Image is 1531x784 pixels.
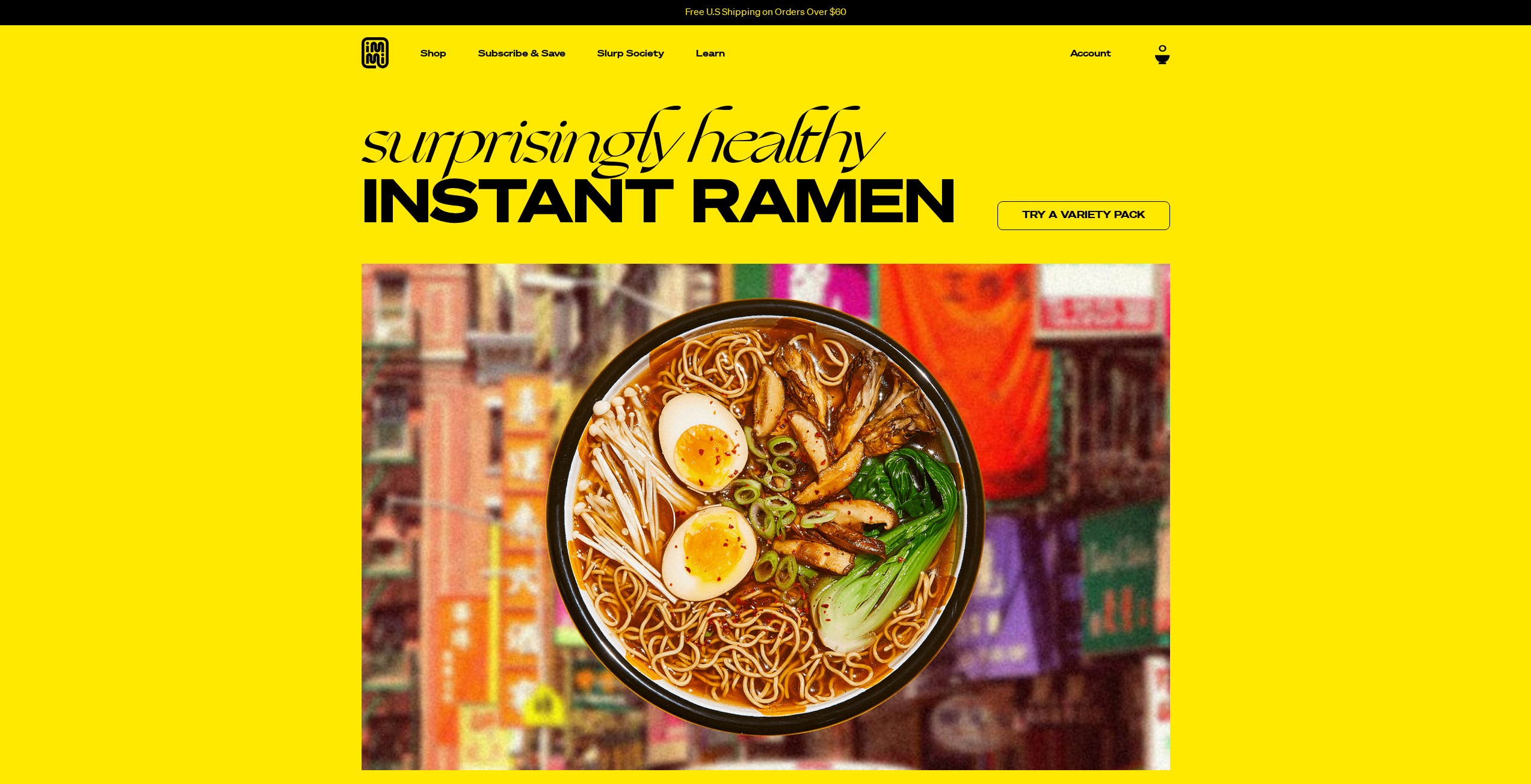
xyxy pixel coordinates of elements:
p: Account [1070,49,1111,58]
em: surprisingly healthy [362,106,956,172]
a: Learn [691,25,730,82]
p: Learn [696,49,725,58]
a: Slurp Society [593,44,669,63]
span: 0 [1159,44,1166,55]
img: Ramen bowl [545,297,986,737]
p: Shop [420,49,446,58]
a: Subscribe & Save [473,44,570,63]
nav: Main navigation [416,25,1116,82]
a: Account [1065,44,1116,63]
p: Subscribe & Save [478,49,565,58]
a: Shop [416,25,451,82]
p: Slurp Society [597,49,664,58]
p: Free U.S Shipping on Orders Over $60 [685,7,846,18]
h1: Instant Ramen [362,106,956,239]
a: Try a variety pack [997,201,1170,230]
a: 0 [1155,44,1170,64]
